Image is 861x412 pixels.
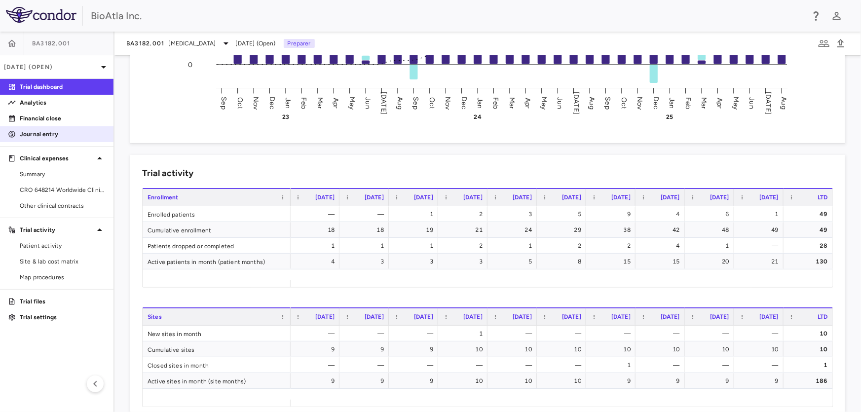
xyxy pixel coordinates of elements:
p: Trial activity [20,225,94,234]
img: logo-full-SnFGN8VE.png [6,7,76,23]
text: Oct [236,97,244,109]
span: LTD [818,194,828,201]
div: 2 [447,238,483,254]
div: 10 [644,341,680,357]
text: Jun [364,97,372,109]
div: 29 [546,222,581,238]
div: — [348,357,384,373]
div: 10 [694,341,729,357]
p: [DATE] (Open) [4,63,98,72]
div: 42 [644,222,680,238]
div: 9 [595,206,631,222]
div: 1 [792,357,828,373]
div: 9 [743,373,779,389]
span: [DATE] [710,194,729,201]
tspan: 0 [188,60,192,69]
span: LTD [818,313,828,320]
span: [DATE] [315,313,335,320]
div: — [447,357,483,373]
p: Financial close [20,114,106,123]
div: 10 [595,341,631,357]
p: Journal entry [20,130,106,139]
div: 9 [348,373,384,389]
div: 10 [792,341,828,357]
div: 3 [447,254,483,269]
div: 1 [398,238,433,254]
div: 18 [299,222,335,238]
div: 15 [595,254,631,269]
text: Dec [652,96,660,109]
div: 3 [348,254,384,269]
div: 9 [299,373,335,389]
div: — [348,206,384,222]
span: [DATE] [759,313,779,320]
span: Site & lab cost matrix [20,257,106,266]
div: 4 [299,254,335,269]
div: 3 [398,254,433,269]
text: Apr [332,97,340,108]
div: 1 [398,206,433,222]
div: — [644,357,680,373]
span: Other clinical contracts [20,201,106,210]
text: Apr [524,97,532,108]
span: Map procedures [20,273,106,282]
div: — [496,357,532,373]
div: — [546,326,581,341]
span: [DATE] [611,313,631,320]
div: 2 [546,238,581,254]
div: 48 [694,222,729,238]
div: 49 [743,222,779,238]
div: — [743,357,779,373]
div: 186 [792,373,828,389]
div: 1 [348,238,384,254]
span: BA3182.001 [32,39,71,47]
text: 23 [282,113,289,120]
div: 21 [447,222,483,238]
span: BA3182.001 [126,39,165,47]
text: [DATE] [764,92,772,114]
div: — [348,326,384,341]
span: [DATE] [414,194,433,201]
div: 49 [792,222,828,238]
span: [DATE] [661,313,680,320]
span: CRO 648214 Worldwide Clinical Trials Holdings, Inc. [20,186,106,194]
text: Jun [556,97,564,109]
text: Dec [460,96,468,109]
div: 9 [348,341,384,357]
div: 2 [447,206,483,222]
div: 10 [447,341,483,357]
div: — [694,326,729,341]
span: [DATE] [414,313,433,320]
span: [DATE] [463,313,483,320]
span: [DATE] [513,194,532,201]
div: 9 [694,373,729,389]
span: [DATE] [611,194,631,201]
text: Aug [780,97,788,109]
span: [DATE] [463,194,483,201]
div: 28 [792,238,828,254]
div: — [595,326,631,341]
div: 8 [546,254,581,269]
text: 25 [666,113,673,120]
div: 1 [299,238,335,254]
text: Apr [716,97,724,108]
text: Sep [220,97,228,109]
div: — [398,357,433,373]
div: 130 [792,254,828,269]
span: [DATE] [661,194,680,201]
div: 1 [447,326,483,341]
span: Summary [20,170,106,179]
text: Aug [588,97,596,109]
div: 1 [496,238,532,254]
div: 38 [595,222,631,238]
text: Feb [492,97,500,109]
div: 9 [644,373,680,389]
text: [DATE] [572,92,580,114]
text: May [540,96,548,110]
span: [DATE] [562,313,581,320]
div: — [398,326,433,341]
text: Jan [476,97,484,108]
div: 1 [694,238,729,254]
div: 3 [496,206,532,222]
div: — [299,206,335,222]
